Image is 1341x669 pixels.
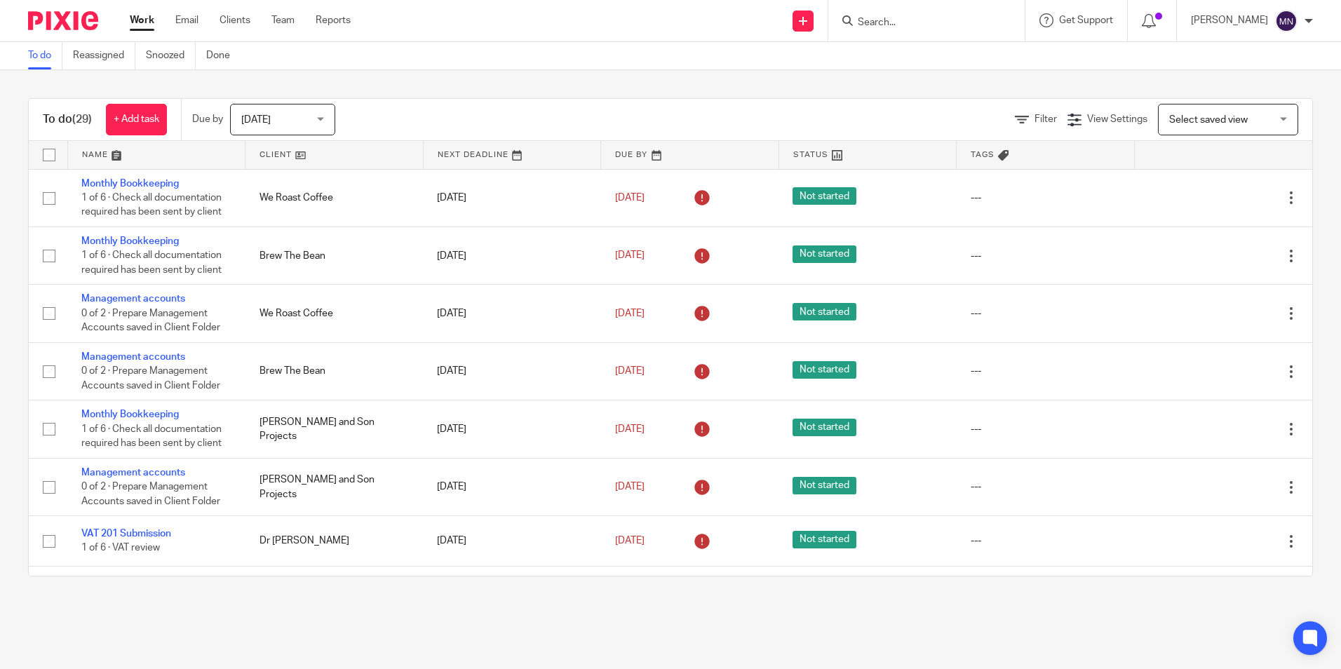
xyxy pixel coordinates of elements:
[81,543,160,553] span: 1 of 6 · VAT review
[245,169,424,227] td: We Roast Coffee
[81,236,179,246] a: Monthly Bookkeeping
[423,342,601,400] td: [DATE]
[81,179,179,189] a: Monthly Bookkeeping
[245,458,424,515] td: [PERSON_NAME] and Son Projects
[1087,114,1147,124] span: View Settings
[423,169,601,227] td: [DATE]
[793,477,856,494] span: Not started
[73,42,135,69] a: Reassigned
[146,42,196,69] a: Snoozed
[81,251,222,276] span: 1 of 6 · Check all documentation required has been sent by client
[241,115,271,125] span: [DATE]
[423,285,601,342] td: [DATE]
[175,13,198,27] a: Email
[615,193,645,203] span: [DATE]
[81,352,185,362] a: Management accounts
[206,42,241,69] a: Done
[793,419,856,436] span: Not started
[423,516,601,566] td: [DATE]
[81,294,185,304] a: Management accounts
[81,468,185,478] a: Management accounts
[245,566,424,616] td: M&B
[971,364,1121,378] div: ---
[28,42,62,69] a: To do
[971,249,1121,263] div: ---
[971,306,1121,320] div: ---
[43,112,92,127] h1: To do
[106,104,167,135] a: + Add task
[245,285,424,342] td: We Roast Coffee
[81,309,220,333] span: 0 of 2 · Prepare Management Accounts saved in Client Folder
[271,13,295,27] a: Team
[856,17,983,29] input: Search
[316,13,351,27] a: Reports
[220,13,250,27] a: Clients
[1169,115,1248,125] span: Select saved view
[971,422,1121,436] div: ---
[130,13,154,27] a: Work
[615,251,645,261] span: [DATE]
[245,400,424,458] td: [PERSON_NAME] and Son Projects
[192,112,223,126] p: Due by
[423,400,601,458] td: [DATE]
[81,366,220,391] span: 0 of 2 · Prepare Management Accounts saved in Client Folder
[793,187,856,205] span: Not started
[615,424,645,434] span: [DATE]
[72,114,92,125] span: (29)
[615,309,645,318] span: [DATE]
[793,361,856,379] span: Not started
[1059,15,1113,25] span: Get Support
[793,303,856,320] span: Not started
[81,410,179,419] a: Monthly Bookkeeping
[971,151,995,158] span: Tags
[971,534,1121,548] div: ---
[245,516,424,566] td: Dr [PERSON_NAME]
[971,191,1121,205] div: ---
[245,227,424,284] td: Brew The Bean
[81,193,222,217] span: 1 of 6 · Check all documentation required has been sent by client
[615,482,645,492] span: [DATE]
[793,245,856,263] span: Not started
[1275,10,1298,32] img: svg%3E
[81,529,171,539] a: VAT 201 Submission
[423,566,601,616] td: [DATE]
[81,482,220,506] span: 0 of 2 · Prepare Management Accounts saved in Client Folder
[1035,114,1057,124] span: Filter
[615,366,645,376] span: [DATE]
[971,480,1121,494] div: ---
[245,342,424,400] td: Brew The Bean
[1191,13,1268,27] p: [PERSON_NAME]
[423,227,601,284] td: [DATE]
[28,11,98,30] img: Pixie
[793,531,856,548] span: Not started
[81,424,222,449] span: 1 of 6 · Check all documentation required has been sent by client
[615,536,645,546] span: [DATE]
[423,458,601,515] td: [DATE]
